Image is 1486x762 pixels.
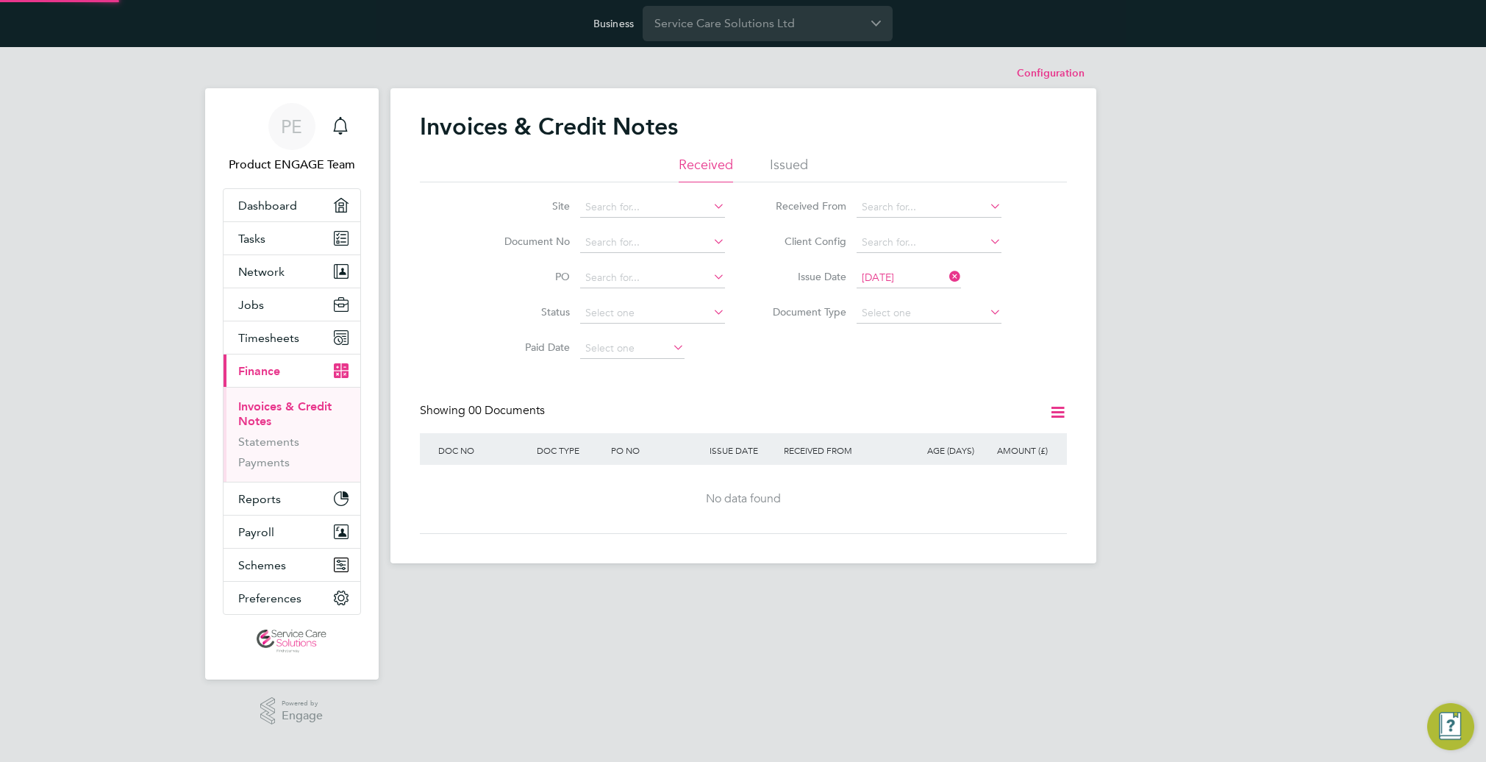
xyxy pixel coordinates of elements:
button: Payroll [224,516,360,548]
a: Invoices & Credit Notes [238,399,332,428]
span: Schemes [238,558,286,572]
button: Timesheets [224,321,360,354]
input: Select one [857,268,961,288]
label: Issue Date [762,270,846,283]
span: PE [281,117,302,136]
span: Jobs [238,298,264,312]
button: Engage Resource Center [1427,703,1474,750]
button: Jobs [224,288,360,321]
input: Search for... [857,197,1001,218]
button: Reports [224,483,360,515]
div: AGE (DAYS) [904,433,978,467]
div: AMOUNT (£) [978,433,1052,467]
a: PEProduct ENGAGE Team [223,103,361,174]
label: Paid Date [485,341,570,354]
li: Received [679,156,733,182]
div: DOC NO [435,433,533,467]
a: Dashboard [224,189,360,221]
button: Preferences [224,582,360,614]
div: DOC TYPE [533,433,607,467]
span: Network [238,265,285,279]
div: PO NO [607,433,706,467]
span: Finance [238,364,280,378]
label: PO [485,270,570,283]
li: Issued [770,156,808,182]
img: servicecare-logo-retina.png [257,630,326,653]
button: Finance [224,355,360,387]
li: Configuration [1017,59,1085,88]
span: Timesheets [238,331,299,345]
label: Site [485,199,570,213]
button: Schemes [224,549,360,581]
div: RECEIVED FROM [780,433,904,467]
span: Engage [282,710,323,722]
a: Statements [238,435,299,449]
label: Client Config [762,235,846,248]
div: ISSUE DATE [706,433,780,467]
label: Received From [762,199,846,213]
label: Document No [485,235,570,248]
a: Powered byEngage [260,697,323,725]
a: Payments [238,455,290,469]
span: Powered by [282,697,323,710]
input: Select one [857,303,1001,324]
input: Search for... [580,197,725,218]
span: Reports [238,492,281,506]
div: Showing [420,403,548,419]
span: Preferences [238,591,301,605]
span: Product ENGAGE Team [223,156,361,174]
label: Business [593,17,634,30]
a: Go to home page [223,630,361,653]
input: Search for... [580,268,725,288]
input: Search for... [857,232,1001,253]
label: Document Type [762,305,846,318]
span: Dashboard [238,199,297,213]
nav: Main navigation [205,88,379,680]
span: 00 Documents [468,403,545,418]
a: Tasks [224,222,360,254]
input: Search for... [580,232,725,253]
div: No data found [435,491,1052,507]
button: Network [224,255,360,288]
input: Select one [580,338,685,359]
div: Finance [224,387,360,482]
span: Tasks [238,232,265,246]
span: Payroll [238,525,274,539]
input: Select one [580,303,725,324]
h2: Invoices & Credit Notes [420,112,678,141]
label: Status [485,305,570,318]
